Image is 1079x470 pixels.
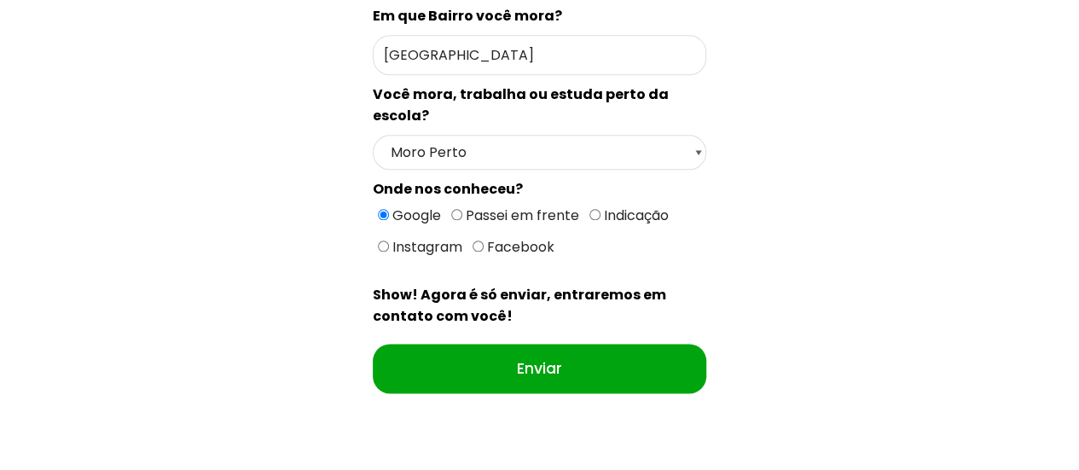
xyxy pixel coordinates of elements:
[389,206,441,225] span: Google
[373,179,523,199] spam: Onde nos conheceu?
[462,206,579,225] span: Passei em frente
[373,84,669,125] spam: Você mora, trabalha ou estuda perto da escola?
[373,6,562,26] spam: Em que Bairro você mora?
[473,241,484,252] input: Facebook
[451,209,462,220] input: Passei em frente
[589,209,600,220] input: Indicação
[378,241,389,252] input: Instagram
[378,209,389,220] input: Google
[373,344,706,393] input: Enviar
[484,237,554,257] span: Facebook
[600,206,669,225] span: Indicação
[389,237,462,257] span: Instagram
[373,285,666,326] spam: Show! Agora é só enviar, entraremos em contato com você!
